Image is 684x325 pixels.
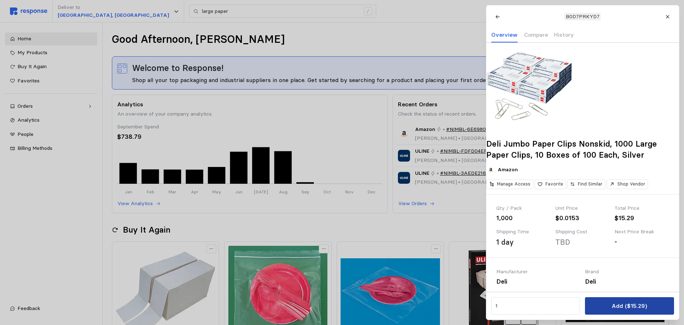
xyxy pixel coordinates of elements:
[617,181,645,187] p: Shop Vendor
[495,300,576,313] input: Qty
[497,181,530,187] p: Manage Access
[554,30,574,39] p: History
[496,277,580,286] div: Deli
[496,268,580,276] div: Manufacturer
[615,213,669,223] div: $15.29
[555,237,570,248] div: TBD
[615,237,669,247] div: -
[615,204,669,212] div: Total Price
[545,181,563,187] p: Favorite
[496,204,550,212] div: Qty / Pack
[585,297,674,315] button: Add ($15.29)
[534,179,566,189] button: Favorite
[496,237,514,248] div: 1 day
[555,228,610,236] div: Shipping Cost
[578,181,602,187] p: Find Similar
[486,43,572,128] img: 71qWe8+R7VL._AC_SX679_.jpg
[615,228,669,236] div: Next Price Break
[606,179,648,189] button: Shop Vendor
[555,213,610,223] div: $0.0153
[486,179,533,189] button: Manage Access
[496,228,550,236] div: Shipping Time
[555,204,610,212] div: Unit Price
[491,30,518,39] p: Overview
[486,138,679,160] h2: Deli Jumbo Paper Clips Nonskid, 1000 Large Paper Clips, 10 Boxes of 100 Each, Silver
[567,179,605,189] button: Find Similar
[565,13,599,21] p: B0D7PRKYD7
[498,166,518,174] p: Amazon
[524,30,548,39] p: Compare
[585,277,669,286] div: Deli
[612,301,647,310] p: Add ($15.29)
[496,213,550,223] div: 1,000
[585,268,669,276] div: Brand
